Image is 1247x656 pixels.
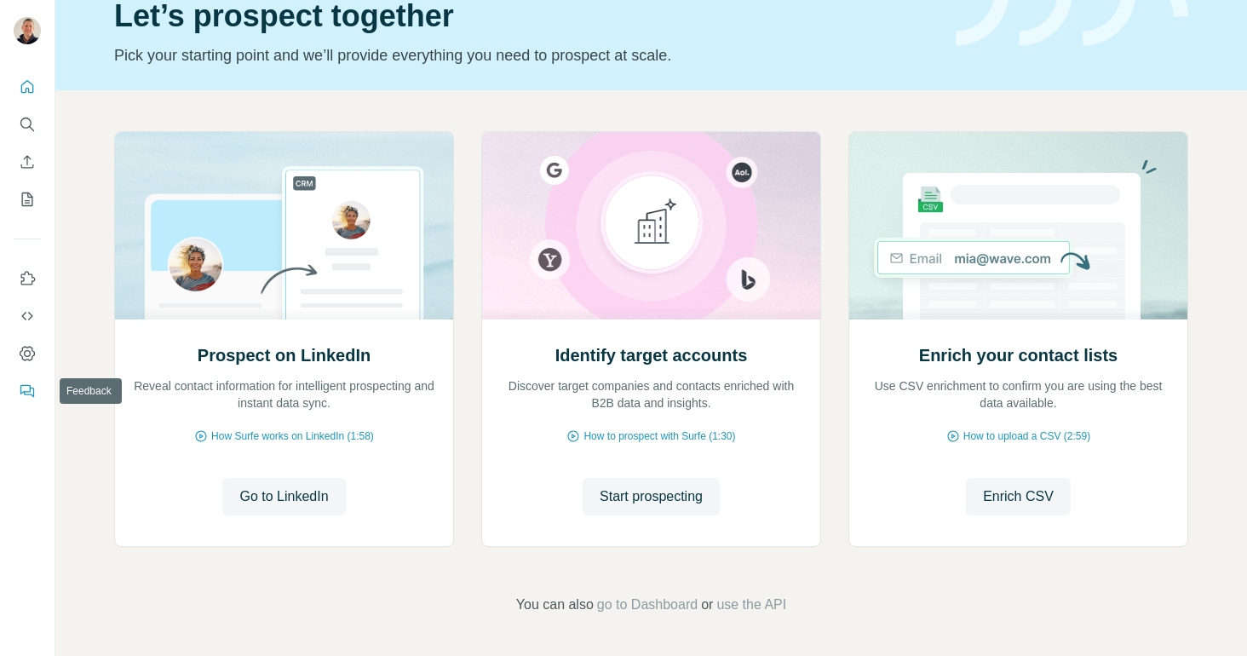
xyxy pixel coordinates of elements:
[919,343,1118,367] h2: Enrich your contact lists
[14,72,41,102] button: Quick start
[222,478,345,515] button: Go to LinkedIn
[481,132,821,319] img: Identify target accounts
[983,486,1054,507] span: Enrich CSV
[14,184,41,215] button: My lists
[600,486,703,507] span: Start prospecting
[583,429,735,444] span: How to prospect with Surfe (1:30)
[963,429,1090,444] span: How to upload a CSV (2:59)
[848,132,1188,319] img: Enrich your contact lists
[114,43,935,67] p: Pick your starting point and we’ll provide everything you need to prospect at scale.
[14,147,41,177] button: Enrich CSV
[866,377,1170,411] p: Use CSV enrichment to confirm you are using the best data available.
[132,377,436,411] p: Reveal contact information for intelligent prospecting and instant data sync.
[114,132,454,319] img: Prospect on LinkedIn
[198,343,371,367] h2: Prospect on LinkedIn
[14,17,41,44] img: Avatar
[14,338,41,369] button: Dashboard
[701,595,713,615] span: or
[14,263,41,294] button: Use Surfe on LinkedIn
[583,478,720,515] button: Start prospecting
[966,478,1071,515] button: Enrich CSV
[211,429,374,444] span: How Surfe works on LinkedIn (1:58)
[499,377,803,411] p: Discover target companies and contacts enriched with B2B data and insights.
[516,595,594,615] span: You can also
[716,595,786,615] button: use the API
[14,376,41,406] button: Feedback
[597,595,698,615] button: go to Dashboard
[14,301,41,331] button: Use Surfe API
[239,486,328,507] span: Go to LinkedIn
[555,343,748,367] h2: Identify target accounts
[14,109,41,140] button: Search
